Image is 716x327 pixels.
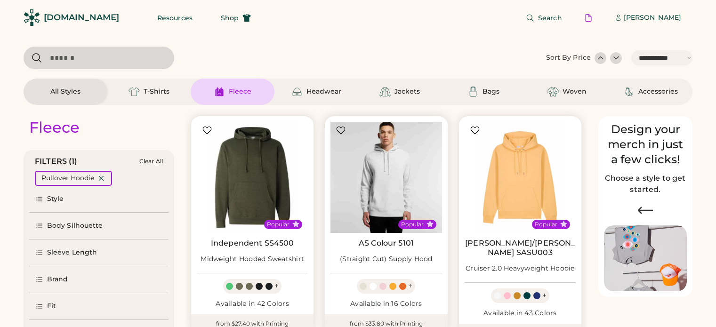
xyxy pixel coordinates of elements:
div: Design your merch in just a few clicks! [604,122,687,167]
img: Rendered Logo - Screens [24,9,40,26]
div: + [542,290,547,301]
a: AS Colour 5101 [359,239,414,248]
img: Independent Trading Co. SS4500 Midweight Hooded Sweatshirt [197,122,308,233]
div: Available in 42 Colors [197,299,308,309]
img: Image of Lisa Congdon Eye Print on T-Shirt and Hat [604,225,687,292]
div: Cruiser 2.0 Heavyweight Hoodie [466,264,575,273]
iframe: Front Chat [671,285,712,325]
div: Sleeve Length [47,248,97,257]
div: Jackets [394,87,420,96]
div: Woven [563,87,587,96]
div: Popular [401,221,424,228]
img: T-Shirts Icon [129,86,140,97]
img: Jackets Icon [379,86,391,97]
span: Search [538,15,562,21]
div: Fit [47,302,56,311]
div: [DOMAIN_NAME] [44,12,119,24]
div: All Styles [50,87,80,96]
h2: Choose a style to get started. [604,173,687,195]
div: Fleece [229,87,251,96]
div: FILTERS (1) [35,156,78,167]
div: [PERSON_NAME] [624,13,681,23]
div: Accessories [638,87,678,96]
a: [PERSON_NAME]/[PERSON_NAME] SASU003 [465,239,576,257]
div: Sort By Price [546,53,591,63]
div: Headwear [306,87,341,96]
div: (Straight Cut) Supply Hood [340,255,433,264]
button: Popular Style [426,221,434,228]
button: Search [515,8,573,27]
div: Bags [483,87,499,96]
button: Resources [146,8,204,27]
img: Stanley/Stella SASU003 Cruiser 2.0 Heavyweight Hoodie [465,122,576,233]
div: + [274,281,279,291]
img: Accessories Icon [623,86,635,97]
span: Shop [221,15,239,21]
div: + [408,281,412,291]
div: Fleece [29,118,80,137]
button: Popular Style [292,221,299,228]
img: Headwear Icon [291,86,303,97]
div: Popular [535,221,557,228]
img: Woven Icon [547,86,559,97]
div: Brand [47,275,68,284]
div: Available in 43 Colors [465,309,576,318]
div: Midweight Hooded Sweatshirt [201,255,304,264]
img: AS Colour 5101 (Straight Cut) Supply Hood [330,122,442,233]
img: Fleece Icon [214,86,225,97]
img: Bags Icon [467,86,479,97]
div: Style [47,194,64,204]
div: Pullover Hoodie [41,174,94,183]
div: Body Silhouette [47,221,103,231]
button: Popular Style [560,221,567,228]
div: Clear All [139,158,163,165]
a: Independent SS4500 [211,239,294,248]
button: Shop [209,8,262,27]
div: Popular [267,221,290,228]
div: T-Shirts [144,87,169,96]
div: Available in 16 Colors [330,299,442,309]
